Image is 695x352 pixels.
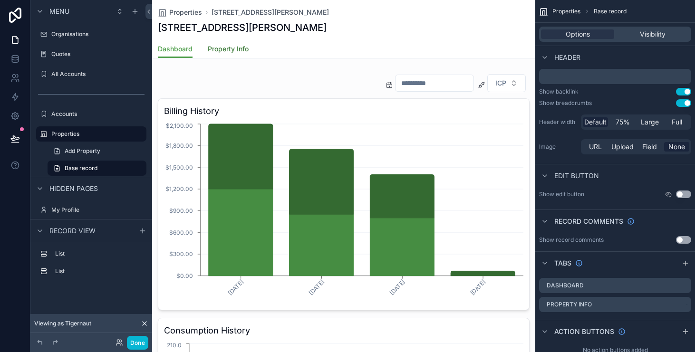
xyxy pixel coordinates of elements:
label: Quotes [51,50,145,58]
span: Add Property [65,147,100,155]
span: Record comments [554,217,623,226]
label: Properties [51,130,141,138]
label: Property Info [547,301,592,308]
span: Visibility [640,29,666,39]
label: List [55,267,143,275]
div: scrollable content [539,69,691,84]
label: Header width [539,118,577,126]
span: URL [589,142,602,152]
div: Show record comments [539,236,604,244]
span: Dashboard [158,44,193,54]
a: Properties [36,126,146,142]
a: Property Info [208,40,249,59]
div: Show breadcrumbs [539,99,592,107]
span: Default [584,117,607,127]
a: Properties [158,8,202,17]
div: Show backlink [539,88,579,95]
div: scrollable content [30,242,152,288]
span: Edit button [554,171,599,181]
span: Menu [49,7,69,16]
label: Accounts [51,110,145,118]
label: All Accounts [51,70,145,78]
span: Viewing as Tigernaut [34,320,91,327]
span: Tabs [554,258,571,268]
label: Image [539,143,577,151]
span: Field [642,142,657,152]
span: None [668,142,685,152]
label: Organisations [51,30,145,38]
label: Dashboard [547,282,584,289]
span: Options [566,29,590,39]
span: Properties [169,8,202,17]
a: Base record [48,161,146,176]
a: Organisations [36,27,146,42]
span: Record view [49,226,96,236]
span: Property Info [208,44,249,54]
a: Quotes [36,47,146,62]
a: Add Property [48,143,146,159]
span: Base record [65,164,97,172]
a: Accounts [36,106,146,122]
span: Upload [611,142,634,152]
a: Dashboard [158,40,193,58]
label: Show edit button [539,190,584,198]
span: Hidden pages [49,184,98,193]
span: Large [641,117,659,127]
span: Properties [552,8,580,15]
button: Done [127,336,148,350]
span: Action buttons [554,327,614,336]
a: All Accounts [36,67,146,82]
span: Full [672,117,682,127]
a: My Profile [36,202,146,218]
label: My Profile [51,206,145,214]
h1: [STREET_ADDRESS][PERSON_NAME] [158,21,327,34]
a: [STREET_ADDRESS][PERSON_NAME] [212,8,329,17]
span: 75% [616,117,630,127]
span: Header [554,53,580,62]
label: List [55,250,143,257]
span: Base record [594,8,627,15]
